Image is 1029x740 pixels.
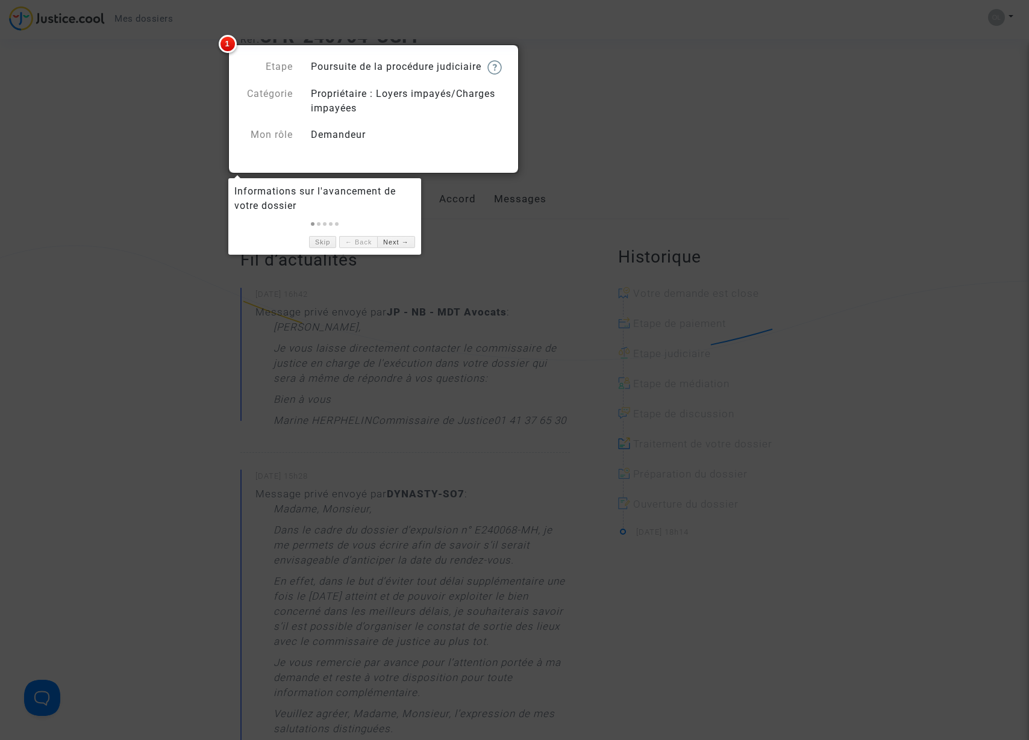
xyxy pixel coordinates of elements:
[309,236,336,249] a: Skip
[339,236,377,249] a: ← Back
[302,128,514,142] div: Demandeur
[377,236,414,249] a: Next →
[231,128,302,142] div: Mon rôle
[302,87,514,116] div: Propriétaire : Loyers impayés/Charges impayées
[302,60,514,75] div: Poursuite de la procédure judiciaire
[234,184,415,213] div: Informations sur l'avancement de votre dossier
[231,87,302,116] div: Catégorie
[231,60,302,75] div: Etape
[219,35,237,53] span: 1
[487,60,502,75] img: help.svg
